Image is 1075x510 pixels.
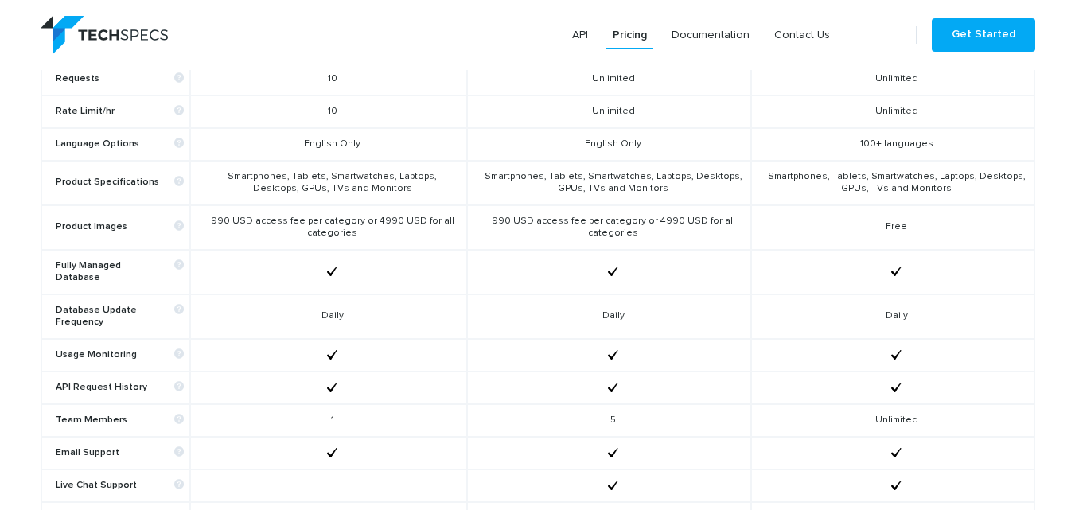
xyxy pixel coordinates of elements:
[467,205,751,250] td: 990 USD access fee per category or 4990 USD for all categories
[56,177,184,189] b: Product Specifications
[467,128,751,161] td: English Only
[467,404,751,437] td: 5
[606,21,653,49] a: Pricing
[467,63,751,95] td: Unlimited
[56,305,184,329] b: Database Update Frequency
[751,161,1034,205] td: Smartphones, Tablets, Smartwatches, Laptops, Desktops, GPUs, TVs and Monitors
[751,294,1034,339] td: Daily
[751,205,1034,250] td: Free
[56,382,184,394] b: API Request History
[768,21,836,49] a: Contact Us
[467,161,751,205] td: Smartphones, Tablets, Smartwatches, Laptops, Desktops, GPUs, TVs and Monitors
[751,63,1034,95] td: Unlimited
[751,404,1034,437] td: Unlimited
[56,73,184,85] b: Requests
[665,21,756,49] a: Documentation
[190,205,467,250] td: 990 USD access fee per category or 4990 USD for all categories
[56,260,184,284] b: Fully Managed Database
[190,128,467,161] td: English Only
[566,21,594,49] a: API
[56,480,184,492] b: Live Chat Support
[190,161,467,205] td: Smartphones, Tablets, Smartwatches, Laptops, Desktops, GPUs, TVs and Monitors
[41,16,168,54] img: logo
[56,447,184,459] b: Email Support
[190,95,467,128] td: 10
[467,95,751,128] td: Unlimited
[56,349,184,361] b: Usage Monitoring
[56,415,184,426] b: Team Members
[56,221,184,233] b: Product Images
[751,95,1034,128] td: Unlimited
[932,18,1035,52] a: Get Started
[751,128,1034,161] td: 100+ languages
[190,294,467,339] td: Daily
[190,404,467,437] td: 1
[467,294,751,339] td: Daily
[56,106,184,118] b: Rate Limit/hr
[190,63,467,95] td: 10
[56,138,184,150] b: Language Options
